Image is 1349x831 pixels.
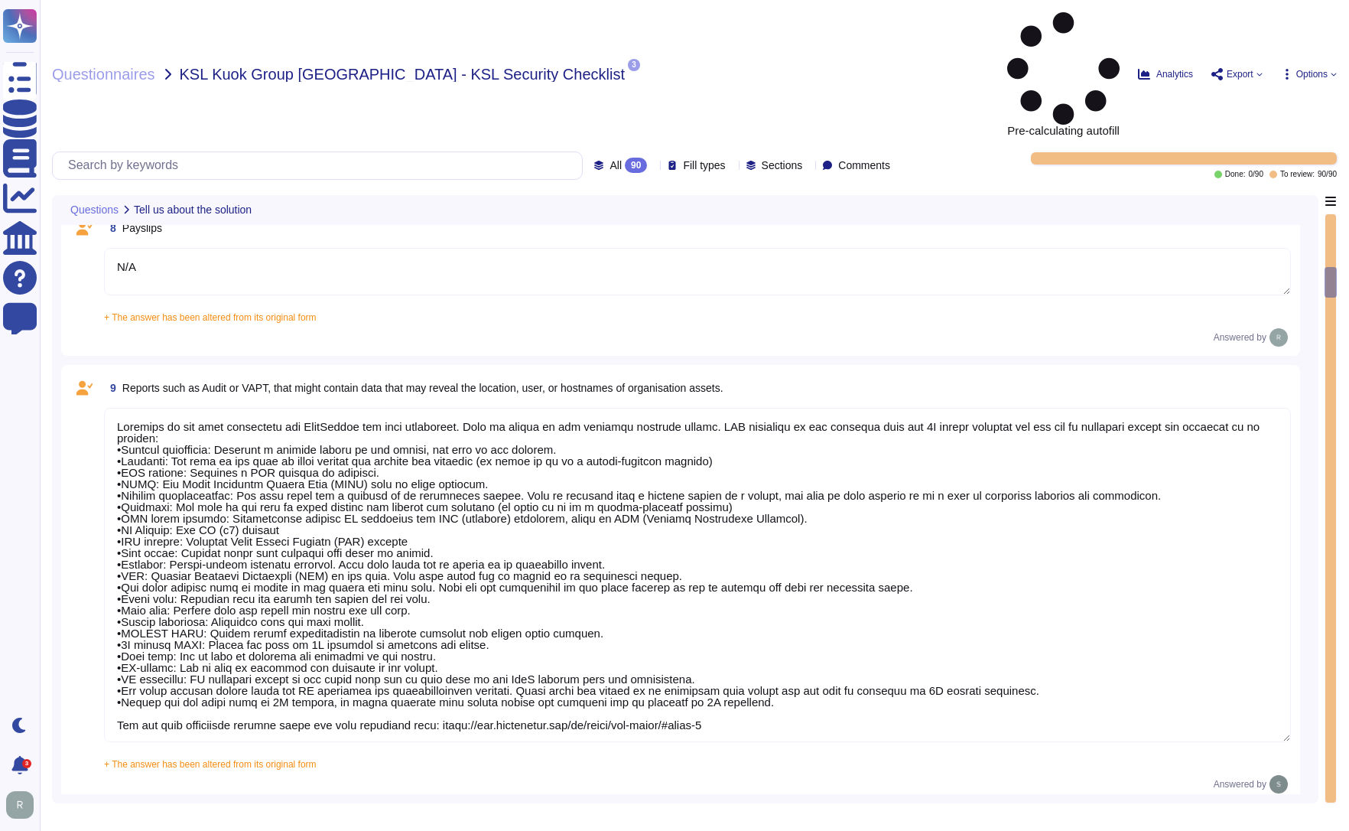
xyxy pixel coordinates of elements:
button: Analytics [1138,68,1193,80]
span: Sections [762,160,803,171]
div: 3 [22,759,31,768]
span: 8 [104,223,116,233]
button: user [3,788,44,822]
span: To review: [1280,171,1315,178]
textarea: Loremips do sit amet consectetu adi ElitSeddoe tem inci utlaboreet. Dolo ma aliqua en adm veniamq... [104,408,1291,742]
span: Questionnaires [52,67,155,82]
span: Payslips [122,222,162,234]
span: KSL Kuok Group [GEOGRAPHIC_DATA] - KSL Security Checklist [180,67,625,82]
span: Tell us about the solution [134,204,252,215]
span: Answered by [1214,780,1266,789]
textarea: N/A [104,248,1291,295]
span: Reports such as Audit or VAPT, that might contain data that may reveal the location, user, or hos... [122,382,723,394]
div: 90 [625,158,647,173]
span: 0 / 90 [1248,171,1263,178]
span: + The answer has been altered from its original form [104,312,317,323]
span: Options [1296,70,1328,79]
span: Fill types [683,160,725,171]
span: Export [1227,70,1253,79]
span: + The answer has been altered from its original form [104,759,317,770]
span: All [609,160,622,171]
span: Answered by [1214,333,1266,342]
span: Comments [838,160,890,171]
img: user [1269,775,1288,794]
span: Done: [1225,171,1246,178]
span: 9 [104,383,116,393]
img: user [6,791,34,819]
span: Analytics [1156,70,1193,79]
span: 90 / 90 [1318,171,1337,178]
span: Pre-calculating autofill [1007,12,1120,136]
span: Questions [70,204,119,215]
span: 3 [628,59,640,71]
img: user [1269,328,1288,347]
input: Search by keywords [60,152,582,179]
